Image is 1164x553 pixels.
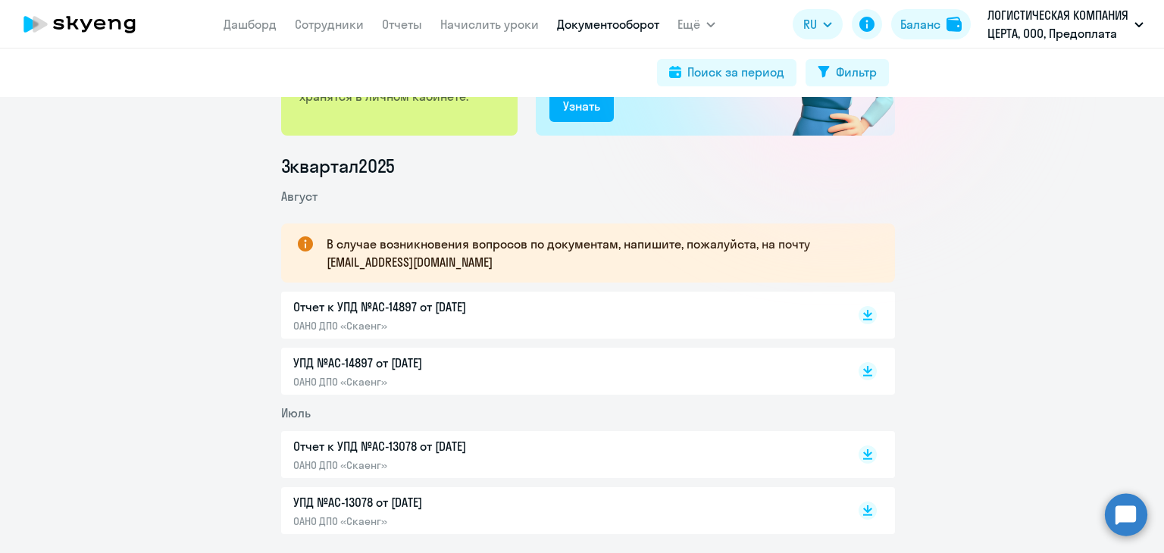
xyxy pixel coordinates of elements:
p: ОАНО ДПО «Скаенг» [293,514,612,528]
a: Дашборд [224,17,277,32]
button: Поиск за период [657,59,796,86]
p: УПД №AC-14897 от [DATE] [293,354,612,372]
div: Баланс [900,15,940,33]
p: Отчет к УПД №AC-13078 от [DATE] [293,437,612,455]
button: ЛОГИСТИЧЕСКАЯ КОМПАНИЯ ЦЕРТА, ООО, Предоплата [980,6,1151,42]
p: В случае возникновения вопросов по документам, напишите, пожалуйста, на почту [EMAIL_ADDRESS][DOM... [327,235,868,271]
a: Отчет к УПД №AC-14897 от [DATE]ОАНО ДПО «Скаенг» [293,298,827,333]
button: Ещё [677,9,715,39]
p: УПД №AC-13078 от [DATE] [293,493,612,511]
a: Сотрудники [295,17,364,32]
span: Июль [281,405,311,420]
button: Фильтр [806,59,889,86]
a: Начислить уроки [440,17,539,32]
p: ЛОГИСТИЧЕСКАЯ КОМПАНИЯ ЦЕРТА, ООО, Предоплата [987,6,1128,42]
a: УПД №AC-13078 от [DATE]ОАНО ДПО «Скаенг» [293,493,827,528]
span: Август [281,189,318,204]
a: Документооборот [557,17,659,32]
a: Отчет к УПД №AC-13078 от [DATE]ОАНО ДПО «Скаенг» [293,437,827,472]
img: balance [947,17,962,32]
button: RU [793,9,843,39]
a: Отчеты [382,17,422,32]
p: ОАНО ДПО «Скаенг» [293,375,612,389]
div: Поиск за период [687,63,784,81]
p: ОАНО ДПО «Скаенг» [293,319,612,333]
a: УПД №AC-14897 от [DATE]ОАНО ДПО «Скаенг» [293,354,827,389]
span: RU [803,15,817,33]
p: ОАНО ДПО «Скаенг» [293,458,612,472]
div: Фильтр [836,63,877,81]
span: Ещё [677,15,700,33]
p: Отчет к УПД №AC-14897 от [DATE] [293,298,612,316]
div: Узнать [563,97,600,115]
button: Балансbalance [891,9,971,39]
button: Узнать [549,92,614,122]
li: 3 квартал 2025 [281,154,895,178]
